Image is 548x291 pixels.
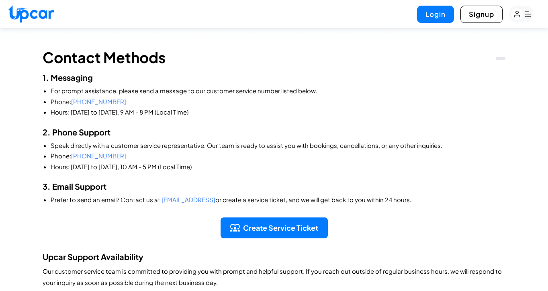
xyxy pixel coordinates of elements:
li: Hours: [DATE] to [DATE], 9 AM - 8 PM (Local Time) [51,108,505,117]
span: [EMAIL_ADDRESS] [162,196,215,203]
li: Speak directly with a customer service representative. Our team is ready to assist you with booki... [51,141,505,150]
span: [PHONE_NUMBER] [71,152,126,160]
span: [PHONE_NUMBER] [71,98,126,105]
li: Hours: [DATE] to [DATE], 10 AM - 5 PM (Local Time) [51,162,505,172]
li: Prefer to send an email? Contact us at or create a service ticket, and we will get back to you wi... [51,195,505,205]
h1: Contact Methods [43,49,166,66]
h2: 2. Phone Support [43,127,505,138]
button: Create Service Ticket [221,217,328,238]
li: Phone: [51,152,505,161]
h2: 3. Email Support [43,181,505,192]
img: Upcar Logo [8,5,54,23]
h2: 1. Messaging [43,72,505,83]
li: For prompt assistance, please send a message to our customer service number listed below. [51,86,505,96]
p: Our customer service team is committed to providing you with prompt and helpful support. If you r... [43,266,505,288]
h2: Upcar Support Availability [43,251,505,262]
button: Signup [460,6,503,23]
button: Login [417,6,454,23]
li: Phone: [51,97,505,107]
